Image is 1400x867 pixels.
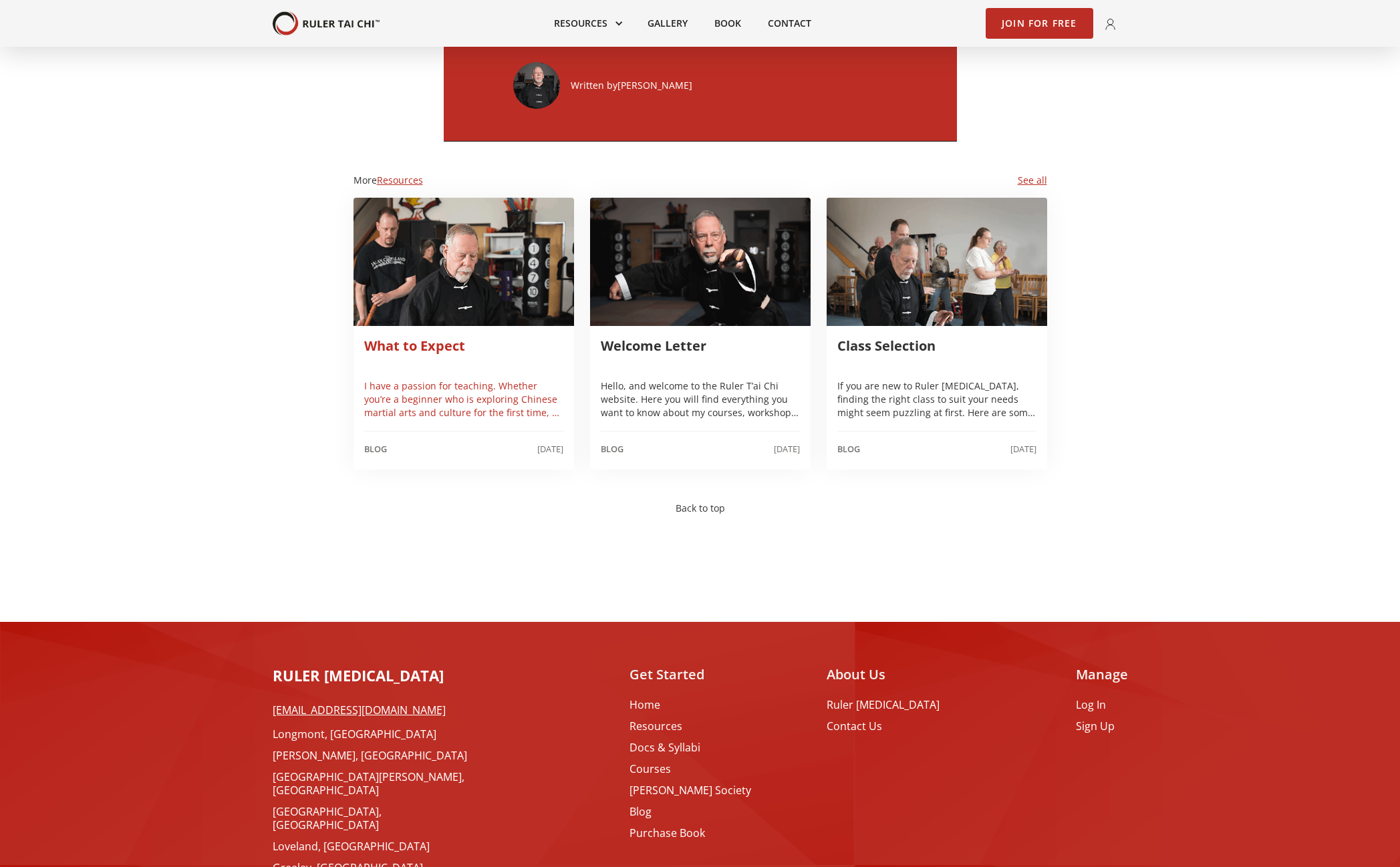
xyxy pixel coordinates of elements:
a: Resources [377,174,423,187]
a: Class SelectionIf you are new to Ruler [MEDICAL_DATA], finding the right class to suit your needs... [827,198,1047,470]
a: Log In [1076,698,1128,711]
a: [PERSON_NAME], [GEOGRAPHIC_DATA] [273,749,486,762]
a: Sign Up [1076,719,1128,733]
h2: Get Started [629,665,751,685]
a: Blog [629,805,751,818]
a: Loveland, [GEOGRAPHIC_DATA] [273,840,486,853]
div: Written by [571,79,617,92]
a: What to Expect‍I have a passion for teaching. Whether you’re a beginner who is exploring Chinese ... [354,198,574,470]
div: Blog [364,442,387,456]
div: [DATE] [774,442,800,456]
a: [EMAIL_ADDRESS][DOMAIN_NAME] [273,703,486,717]
a: Purchase Book [629,826,751,840]
p: Hello, and welcome to the Ruler T’ai Chi website. Here you will find everything you want to know ... [601,379,800,419]
div: More [354,174,377,187]
div: Blog [601,442,623,456]
a: Back to top [354,502,1047,515]
div: [DATE] [1010,442,1036,456]
a: Book [701,9,754,38]
a: Welcome LetterHello, and welcome to the Ruler T’ai Chi website. Here you will find everything you... [590,198,811,470]
h3: Welcome Letter [601,337,800,355]
div: Blog [837,442,860,456]
a: See all [1018,174,1047,187]
a: Courses [629,762,751,775]
h2: About Us [827,665,940,685]
a: home [273,11,380,36]
h2: Manage [1076,665,1128,685]
a: [GEOGRAPHIC_DATA][PERSON_NAME], [GEOGRAPHIC_DATA] [273,770,486,797]
a: Home [629,698,751,711]
h3: What to Expect [364,337,563,355]
a: Longmont, [GEOGRAPHIC_DATA] [273,727,486,741]
a: Ruler [MEDICAL_DATA] [827,698,940,711]
a: Gallery [634,9,701,38]
a: Resources [629,719,751,733]
h3: Class Selection [837,337,1036,355]
a: [PERSON_NAME] Society [629,784,751,797]
a: [GEOGRAPHIC_DATA], [GEOGRAPHIC_DATA] [273,805,486,832]
div: Resources [541,9,634,38]
p: ‍I have a passion for teaching. Whether you’re a beginner who is exploring Chinese martial arts a... [364,379,563,419]
div: [DATE] [537,442,563,456]
p: If you are new to Ruler [MEDICAL_DATA], finding the right class to suit your needs might seem puz... [837,379,1036,419]
a: [PERSON_NAME] [617,79,692,92]
img: Your Brand Name [273,11,380,36]
a: Contact Us [827,719,940,733]
a: RULER [MEDICAL_DATA] [273,665,444,693]
a: Docs & Syllabi [629,741,751,754]
a: Join for Free [986,8,1093,39]
a: Contact [754,9,825,38]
